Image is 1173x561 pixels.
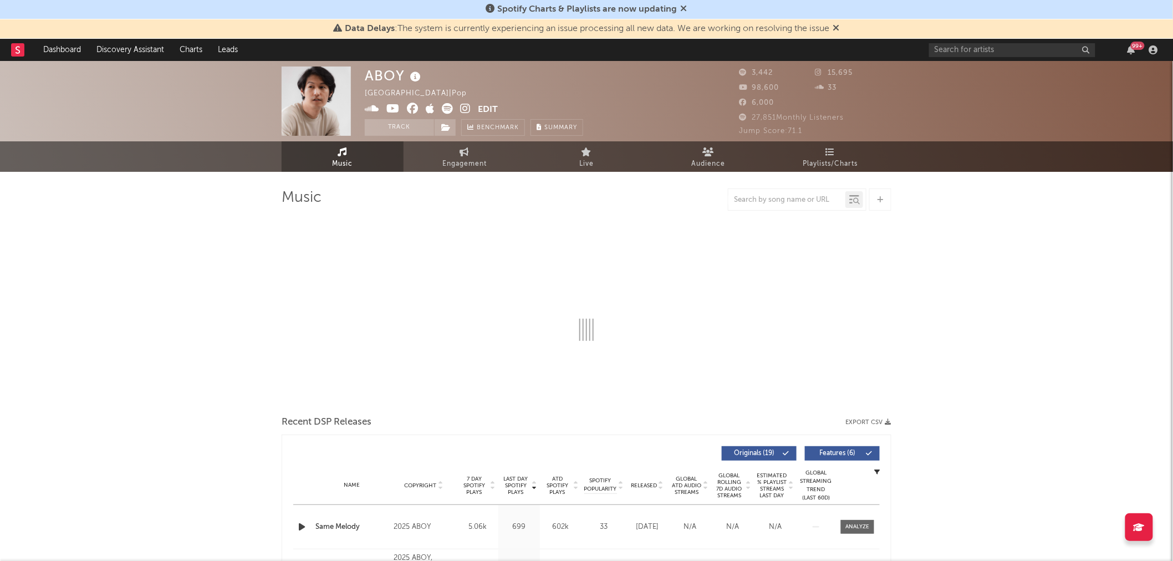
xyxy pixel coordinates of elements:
button: Features(6) [805,446,880,461]
span: 3,442 [739,69,773,76]
span: Spotify Charts & Playlists are now updating [498,5,677,14]
a: Engagement [404,141,526,172]
span: ATD Spotify Plays [543,476,572,496]
a: Live [526,141,647,172]
span: Copyright [404,482,436,489]
a: Audience [647,141,769,172]
span: Audience [692,157,726,171]
a: Discovery Assistant [89,39,172,61]
button: 99+ [1128,45,1135,54]
a: Music [282,141,404,172]
div: [GEOGRAPHIC_DATA] | Pop [365,87,480,100]
span: 7 Day Spotify Plays [460,476,489,496]
div: [DATE] [629,522,666,533]
a: Same Melody [315,522,388,533]
span: Estimated % Playlist Streams Last Day [757,472,787,499]
span: : The system is currently experiencing an issue processing all new data. We are working on resolv... [345,24,830,33]
span: Jump Score: 71.1 [739,127,802,135]
a: Charts [172,39,210,61]
a: Benchmark [461,119,525,136]
div: N/A [757,522,794,533]
span: 15,695 [815,69,853,76]
button: Originals(19) [722,446,797,461]
span: Released [631,482,657,489]
span: Spotify Popularity [584,477,617,493]
span: 33 [815,84,837,91]
button: Track [365,119,434,136]
div: 99 + [1131,42,1145,50]
span: Playlists/Charts [803,157,858,171]
span: Live [579,157,594,171]
div: Name [315,481,388,489]
span: Recent DSP Releases [282,416,371,429]
span: Music [333,157,353,171]
button: Edit [478,103,498,117]
span: Benchmark [477,121,519,135]
span: 98,600 [739,84,779,91]
span: 6,000 [739,99,774,106]
input: Search for artists [929,43,1095,57]
span: Dismiss [681,5,687,14]
span: Dismiss [833,24,840,33]
div: 5.06k [460,522,496,533]
span: 27,851 Monthly Listeners [739,114,844,121]
span: Originals ( 19 ) [729,450,780,457]
div: 699 [501,522,537,533]
span: Engagement [442,157,487,171]
a: Dashboard [35,39,89,61]
div: ABOY [365,67,424,85]
span: Last Day Spotify Plays [501,476,531,496]
div: Global Streaming Trend (Last 60D) [799,469,833,502]
span: Global Rolling 7D Audio Streams [714,472,744,499]
div: N/A [714,522,751,533]
span: Global ATD Audio Streams [671,476,702,496]
input: Search by song name or URL [728,196,845,205]
a: Leads [210,39,246,61]
span: Summary [544,125,577,131]
a: Playlists/Charts [769,141,891,172]
span: Data Delays [345,24,395,33]
button: Summary [531,119,583,136]
div: 2025 ABOY [394,521,454,534]
div: 602k [543,522,579,533]
div: N/A [671,522,708,533]
button: Export CSV [845,419,891,426]
span: Features ( 6 ) [812,450,863,457]
div: 33 [584,522,623,533]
